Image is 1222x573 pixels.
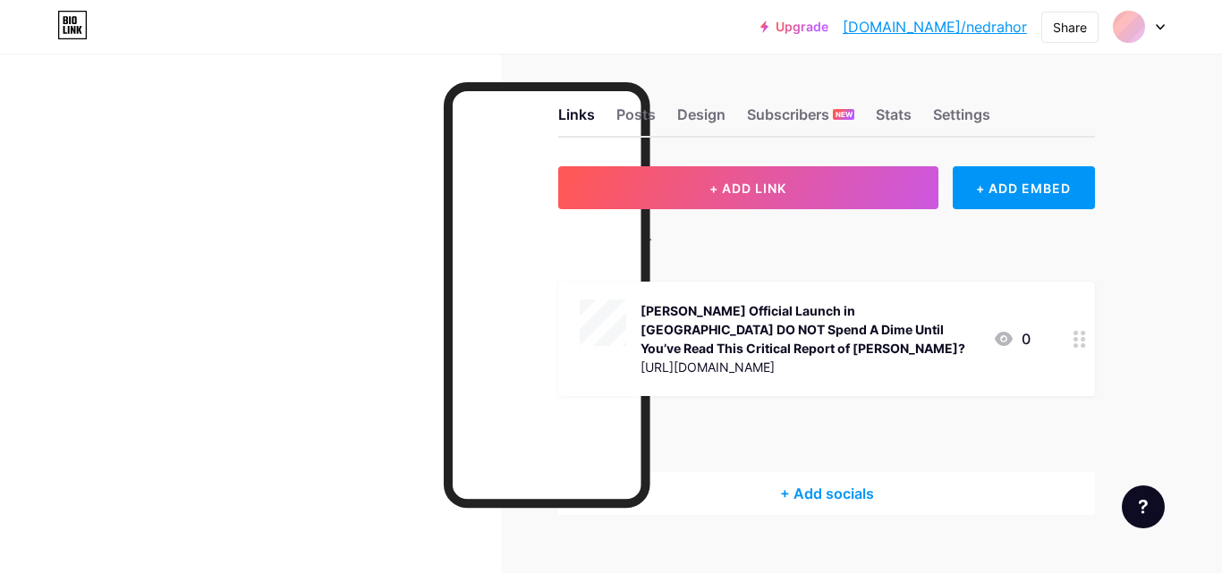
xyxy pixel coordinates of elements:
[953,166,1095,209] div: + ADD EMBED
[747,104,854,136] div: Subscribers
[558,439,1095,458] div: SOCIALS
[760,20,828,34] a: Upgrade
[558,472,1095,515] div: + Add socials
[836,109,853,120] span: NEW
[843,16,1027,38] a: [DOMAIN_NAME]/nedrahor
[993,328,1031,350] div: 0
[558,166,938,209] button: + ADD LINK
[876,104,912,136] div: Stats
[641,301,979,358] div: [PERSON_NAME] Official Launch in [GEOGRAPHIC_DATA] DO NOT Spend A Dime Until You’ve Read This Cri...
[677,104,726,136] div: Design
[616,104,656,136] div: Posts
[641,358,979,376] div: [URL][DOMAIN_NAME]
[1053,18,1087,37] div: Share
[558,104,595,136] div: Links
[709,181,786,196] span: + ADD LINK
[933,104,990,136] div: Settings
